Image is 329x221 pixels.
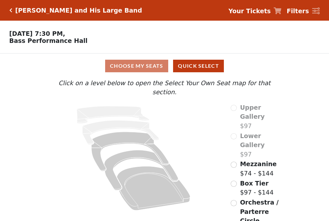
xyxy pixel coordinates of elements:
path: Upper Gallery - Seats Available: 0 [77,106,149,124]
label: $74 - $144 [240,159,277,178]
span: Upper Gallery [240,104,265,120]
span: Mezzanine [240,160,277,167]
path: Lower Gallery - Seats Available: 0 [82,120,159,145]
p: Click on a level below to open the Select Your Own Seat map for that section. [46,78,283,97]
span: Box Tier [240,180,269,187]
span: Lower Gallery [240,132,265,149]
label: $97 [240,131,283,159]
button: Quick Select [173,60,224,72]
a: Your Tickets [228,6,281,16]
label: $97 - $144 [240,179,274,197]
a: Filters [287,6,320,16]
path: Orchestra / Parterre Circle - Seats Available: 146 [117,166,191,210]
strong: Your Tickets [228,7,271,15]
h5: [PERSON_NAME] and His Large Band [15,7,142,14]
strong: Filters [287,7,309,15]
label: $97 [240,103,283,131]
a: Click here to go back to filters [9,8,12,13]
